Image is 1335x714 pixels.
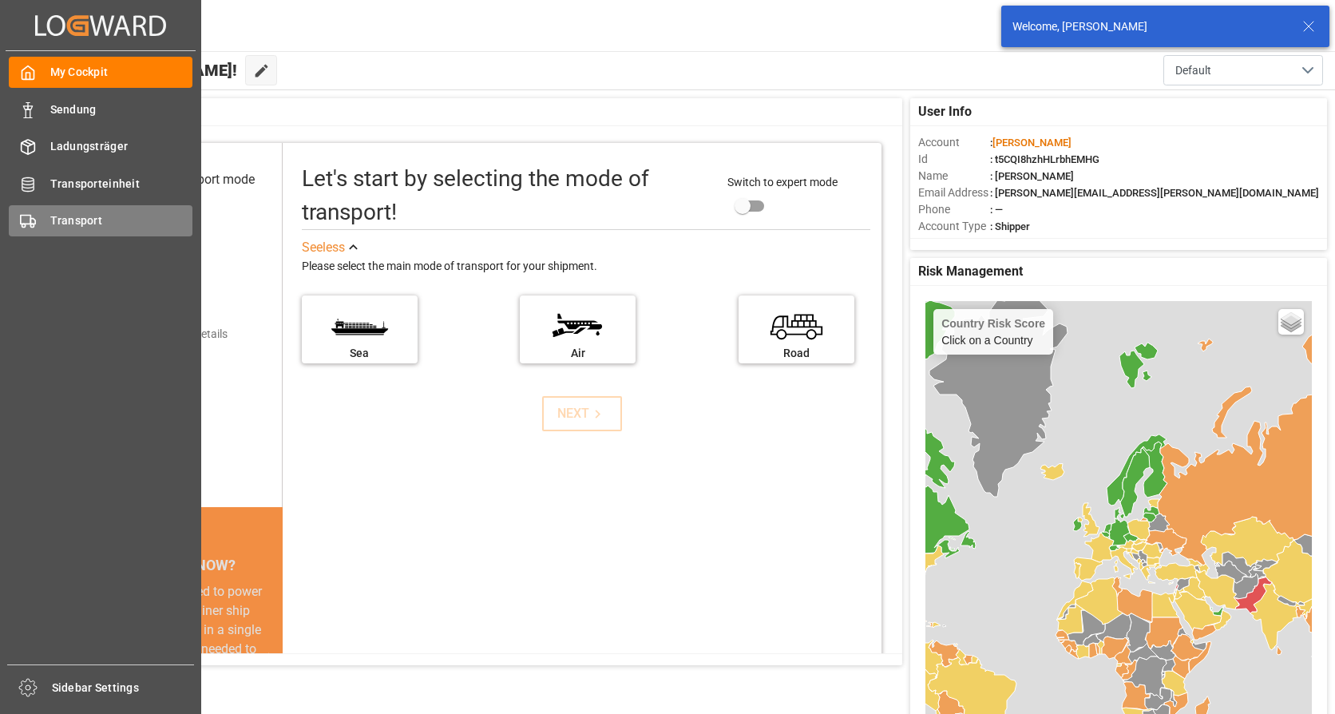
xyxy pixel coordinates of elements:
span: Account [918,134,990,151]
span: [PERSON_NAME] [992,137,1072,149]
span: : [PERSON_NAME] [990,170,1074,182]
span: Email Address [918,184,990,201]
div: Please select the main mode of transport for your shipment. [302,257,870,276]
span: : Shipper [990,220,1030,232]
h4: Country Risk Score [941,317,1045,330]
div: Air [528,345,628,362]
span: Transport [50,212,193,229]
span: Ladungsträger [50,138,193,155]
div: Click on a Country [941,317,1045,347]
a: Transporteinheit [9,168,192,199]
span: : — [990,204,1003,216]
a: Sendung [9,93,192,125]
span: : [PERSON_NAME][EMAIL_ADDRESS][PERSON_NAME][DOMAIN_NAME] [990,187,1319,199]
span: Id [918,151,990,168]
a: Transport [9,205,192,236]
div: See less [302,238,345,257]
span: Sendung [50,101,193,118]
span: User Info [918,102,972,121]
span: Name [918,168,990,184]
div: Let's start by selecting the mode of transport! [302,162,711,229]
span: Default [1175,62,1211,79]
button: NEXT [542,396,622,431]
a: My Cockpit [9,57,192,88]
span: : [990,137,1072,149]
span: Transporteinheit [50,176,193,192]
div: NEXT [557,404,606,423]
span: My Cockpit [50,64,193,81]
span: Switch to expert mode [727,176,838,188]
span: Sidebar Settings [52,680,195,696]
a: Layers [1278,309,1304,335]
span: Account Type [918,218,990,235]
div: Welcome, [PERSON_NAME] [1012,18,1287,35]
a: Ladungsträger [9,131,192,162]
button: open menu [1163,55,1323,85]
span: Phone [918,201,990,218]
div: Sea [310,345,410,362]
span: Risk Management [918,262,1023,281]
div: Road [747,345,846,362]
span: : t5CQI8hzhHLrbhEMHG [990,153,1099,165]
